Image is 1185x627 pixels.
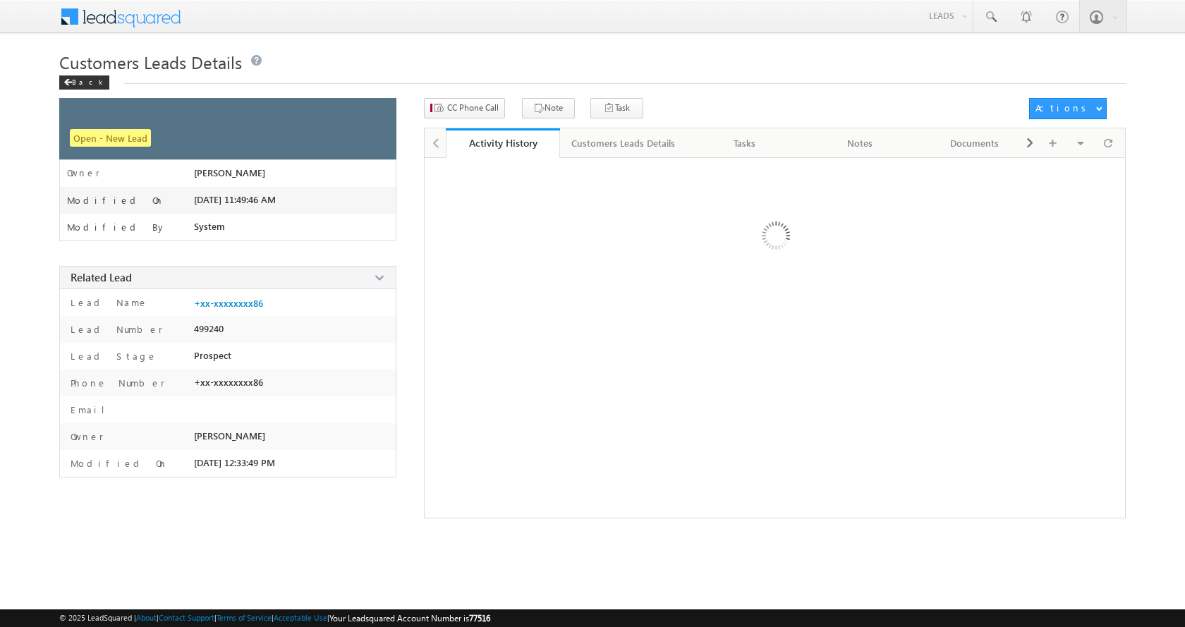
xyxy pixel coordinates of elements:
[194,221,225,232] span: System
[67,323,163,336] label: Lead Number
[67,350,157,363] label: Lead Stage
[67,403,116,416] label: Email
[1035,102,1091,114] div: Actions
[814,135,905,152] div: Notes
[67,430,104,443] label: Owner
[571,135,675,152] div: Customers Leads Details
[274,613,327,622] a: Acceptable Use
[522,98,575,118] button: Note
[59,75,109,90] div: Back
[688,128,803,158] a: Tasks
[59,611,490,625] span: © 2025 LeadSquared | | | | |
[217,613,272,622] a: Terms of Service
[194,377,263,388] span: +xx-xxxxxxxx86
[194,457,275,468] span: [DATE] 12:33:49 PM
[469,613,490,623] span: 77516
[194,194,276,205] span: [DATE] 11:49:46 AM
[194,298,263,309] a: +xx-xxxxxxxx86
[918,128,1033,158] a: Documents
[67,167,100,178] label: Owner
[424,98,505,118] button: CC Phone Call
[194,350,231,361] span: Prospect
[329,613,490,623] span: Your Leadsquared Account Number is
[194,323,224,334] span: 499240
[136,613,157,622] a: About
[59,51,242,73] span: Customers Leads Details
[67,296,148,309] label: Lead Name
[456,136,550,150] div: Activity History
[67,221,166,233] label: Modified By
[159,613,214,622] a: Contact Support
[194,430,265,442] span: [PERSON_NAME]
[803,128,918,158] a: Notes
[194,167,265,178] span: [PERSON_NAME]
[702,165,848,311] img: Loading ...
[67,457,168,470] label: Modified On
[70,129,151,147] span: Open - New Lead
[699,135,790,152] div: Tasks
[67,377,165,389] label: Phone Number
[446,128,561,158] a: Activity History
[590,98,643,118] button: Task
[71,270,132,284] span: Related Lead
[1029,98,1107,119] button: Actions
[67,195,164,206] label: Modified On
[447,102,499,114] span: CC Phone Call
[929,135,1020,152] div: Documents
[560,128,688,158] a: Customers Leads Details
